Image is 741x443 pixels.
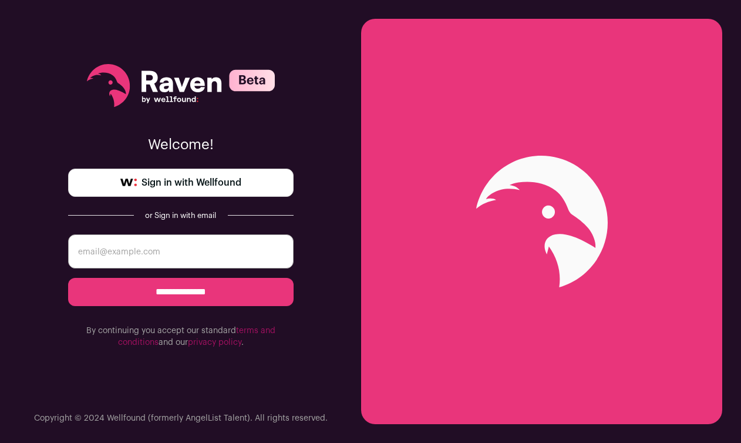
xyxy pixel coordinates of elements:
p: Welcome! [68,136,294,155]
a: Sign in with Wellfound [68,169,294,197]
p: By continuing you accept our standard and our . [68,325,294,348]
img: wellfound-symbol-flush-black-fb3c872781a75f747ccb3a119075da62bfe97bd399995f84a933054e44a575c4.png [120,179,137,187]
a: privacy policy [188,338,241,347]
a: terms and conditions [118,327,275,347]
p: Copyright © 2024 Wellfound (formerly AngelList Talent). All rights reserved. [34,412,328,424]
input: email@example.com [68,234,294,269]
span: Sign in with Wellfound [142,176,241,190]
div: or Sign in with email [143,211,218,220]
